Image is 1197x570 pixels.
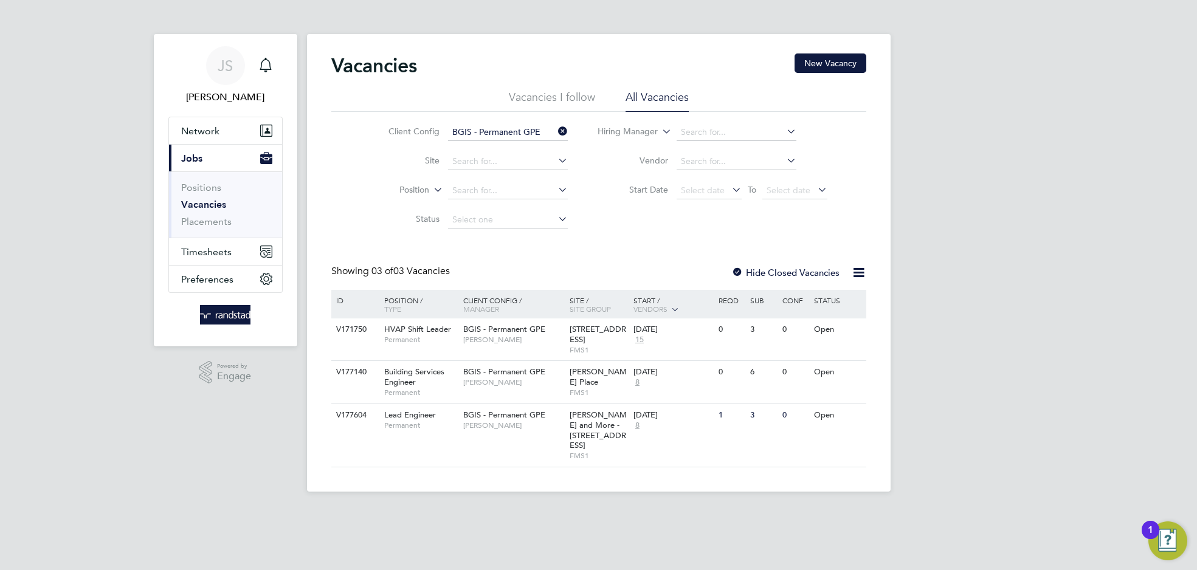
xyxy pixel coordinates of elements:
[384,366,444,387] span: Building Services Engineer
[570,366,627,387] span: [PERSON_NAME] Place
[199,361,251,384] a: Powered byEngage
[181,273,233,285] span: Preferences
[570,324,626,345] span: [STREET_ADDRESS]
[716,318,747,341] div: 0
[570,388,627,397] span: FMS1
[795,53,866,73] button: New Vacancy
[333,404,376,427] div: V177604
[1148,530,1153,546] div: 1
[779,404,811,427] div: 0
[633,367,712,377] div: [DATE]
[331,265,452,278] div: Showing
[811,361,864,383] div: Open
[716,404,747,427] div: 1
[371,265,393,277] span: 03 of
[779,290,811,311] div: Conf
[333,318,376,341] div: V171750
[168,90,283,105] span: Jamie Scattergood
[448,124,568,141] input: Search for...
[384,421,457,430] span: Permanent
[633,324,712,335] div: [DATE]
[463,304,499,314] span: Manager
[371,265,450,277] span: 03 Vacancies
[168,46,283,105] a: JS[PERSON_NAME]
[588,126,658,138] label: Hiring Manager
[567,290,630,319] div: Site /
[154,34,297,346] nav: Main navigation
[570,410,627,451] span: [PERSON_NAME] and More - [STREET_ADDRESS]
[779,318,811,341] div: 0
[218,58,233,74] span: JS
[460,290,567,319] div: Client Config /
[169,238,282,265] button: Timesheets
[370,213,440,224] label: Status
[169,171,282,238] div: Jobs
[598,155,668,166] label: Vendor
[384,410,436,420] span: Lead Engineer
[633,335,646,345] span: 15
[633,304,667,314] span: Vendors
[463,324,545,334] span: BGIS - Permanent GPE
[681,185,725,196] span: Select date
[181,153,202,164] span: Jobs
[747,404,779,427] div: 3
[716,290,747,311] div: Reqd
[359,184,429,196] label: Position
[767,185,810,196] span: Select date
[633,377,641,388] span: 8
[448,153,568,170] input: Search for...
[384,335,457,345] span: Permanent
[217,361,251,371] span: Powered by
[169,117,282,144] button: Network
[169,145,282,171] button: Jobs
[626,90,689,112] li: All Vacancies
[747,318,779,341] div: 3
[677,124,796,141] input: Search for...
[370,155,440,166] label: Site
[747,290,779,311] div: Sub
[169,266,282,292] button: Preferences
[716,361,747,383] div: 0
[463,377,564,387] span: [PERSON_NAME]
[333,290,376,311] div: ID
[463,335,564,345] span: [PERSON_NAME]
[168,305,283,324] a: Go to home page
[181,246,232,258] span: Timesheets
[181,125,219,137] span: Network
[384,324,451,334] span: HVAP Shift Leader
[1148,521,1187,560] button: Open Resource Center, 1 new notification
[731,267,840,278] label: Hide Closed Vacancies
[370,126,440,137] label: Client Config
[633,410,712,421] div: [DATE]
[463,410,545,420] span: BGIS - Permanent GPE
[570,304,611,314] span: Site Group
[181,199,226,210] a: Vacancies
[448,211,568,228] input: Select one
[217,371,251,382] span: Engage
[747,361,779,383] div: 6
[448,182,568,199] input: Search for...
[384,304,401,314] span: Type
[598,184,668,195] label: Start Date
[779,361,811,383] div: 0
[633,421,641,431] span: 8
[181,216,232,227] a: Placements
[333,361,376,383] div: V177140
[811,290,864,311] div: Status
[570,451,627,461] span: FMS1
[811,404,864,427] div: Open
[677,153,796,170] input: Search for...
[200,305,250,324] img: randstad-logo-retina.png
[630,290,716,320] div: Start /
[811,318,864,341] div: Open
[463,366,545,377] span: BGIS - Permanent GPE
[509,90,595,112] li: Vacancies I follow
[375,290,460,319] div: Position /
[570,345,627,355] span: FMS1
[463,421,564,430] span: [PERSON_NAME]
[744,182,760,197] span: To
[181,182,221,193] a: Positions
[331,53,417,78] h2: Vacancies
[384,388,457,397] span: Permanent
